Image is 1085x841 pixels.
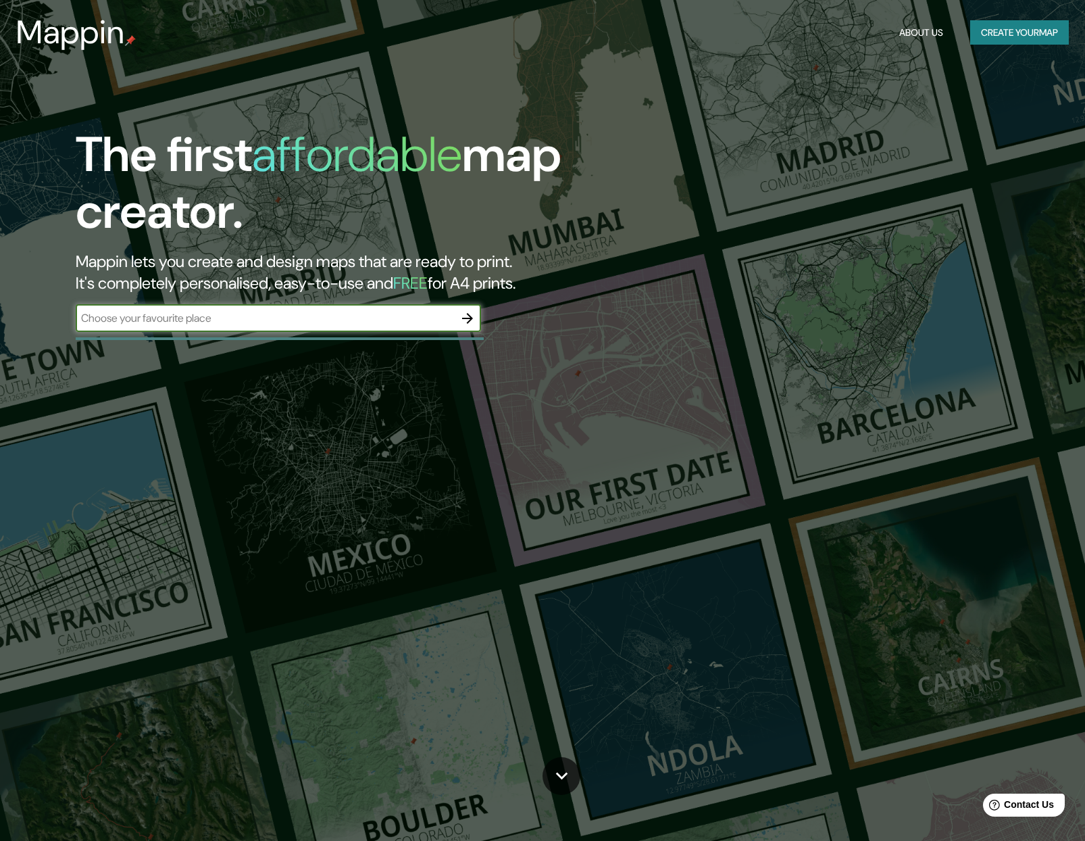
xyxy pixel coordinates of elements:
[970,20,1069,45] button: Create yourmap
[894,20,949,45] button: About Us
[76,126,618,251] h1: The first map creator.
[965,788,1070,826] iframe: Help widget launcher
[125,35,136,46] img: mappin-pin
[76,310,454,326] input: Choose your favourite place
[252,123,462,186] h1: affordable
[393,272,428,293] h5: FREE
[16,14,125,51] h3: Mappin
[76,251,618,294] h2: Mappin lets you create and design maps that are ready to print. It's completely personalised, eas...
